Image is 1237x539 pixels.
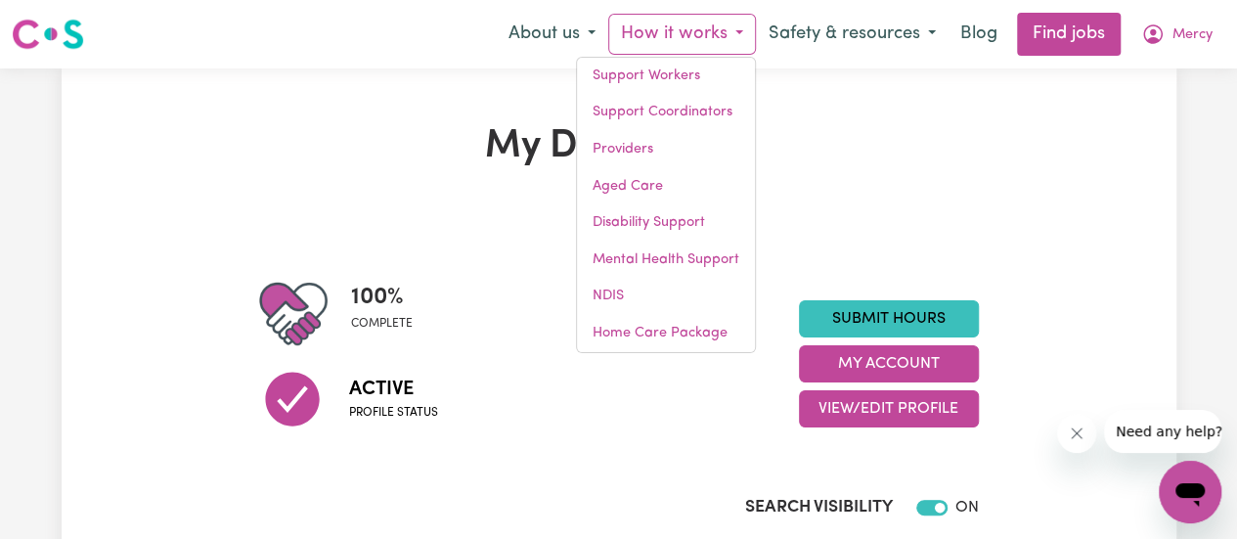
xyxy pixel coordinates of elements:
button: How it works [608,14,756,55]
label: Search Visibility [745,495,893,520]
a: Home Care Package [577,315,755,352]
a: Submit Hours [799,300,979,337]
button: My Account [799,345,979,382]
div: How it works [576,57,756,353]
button: View/Edit Profile [799,390,979,427]
button: About us [496,14,608,55]
a: Mental Health Support [577,242,755,279]
span: 100 % [351,280,413,315]
iframe: Button to launch messaging window [1159,461,1221,523]
a: NDIS [577,278,755,315]
a: Support Workers [577,58,755,95]
a: Disability Support [577,204,755,242]
a: Providers [577,131,755,168]
button: My Account [1128,14,1225,55]
div: Profile completeness: 100% [351,280,428,348]
iframe: Message from company [1104,410,1221,453]
button: Safety & resources [756,14,949,55]
a: Find jobs [1017,13,1121,56]
a: Support Coordinators [577,94,755,131]
a: Blog [949,13,1009,56]
a: Aged Care [577,168,755,205]
iframe: Close message [1057,414,1096,453]
a: Careseekers logo [12,12,84,57]
span: complete [351,315,413,333]
span: Need any help? [12,14,118,29]
span: Mercy [1172,24,1213,46]
span: Active [349,375,438,404]
img: Careseekers logo [12,17,84,52]
span: ON [955,500,979,516]
span: Profile status [349,404,438,422]
h1: My Dashboard [259,123,979,170]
